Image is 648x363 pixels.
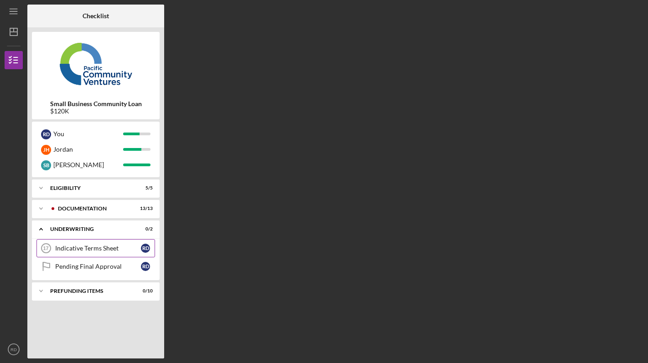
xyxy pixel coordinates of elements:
[5,340,23,358] button: RD
[58,206,130,211] div: Documentation
[141,262,150,271] div: R D
[136,206,153,211] div: 13 / 13
[50,107,142,115] div: $120K
[136,185,153,191] div: 5 / 5
[141,244,150,253] div: R D
[53,126,123,142] div: You
[50,100,142,107] b: Small Business Community Loan
[53,157,123,173] div: [PERSON_NAME]
[50,185,130,191] div: Eligibility
[55,263,141,270] div: Pending Final Approval
[41,129,51,139] div: R D
[136,226,153,232] div: 0 / 2
[50,288,130,294] div: Prefunding Items
[36,257,155,276] a: Pending Final ApprovalRD
[50,226,130,232] div: Underwriting
[41,145,51,155] div: J H
[41,160,51,170] div: S B
[32,36,160,91] img: Product logo
[43,245,48,251] tspan: 17
[83,12,109,20] b: Checklist
[36,239,155,257] a: 17Indicative Terms SheetRD
[10,347,17,352] text: RD
[136,288,153,294] div: 0 / 10
[55,245,141,252] div: Indicative Terms Sheet
[53,142,123,157] div: Jordan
